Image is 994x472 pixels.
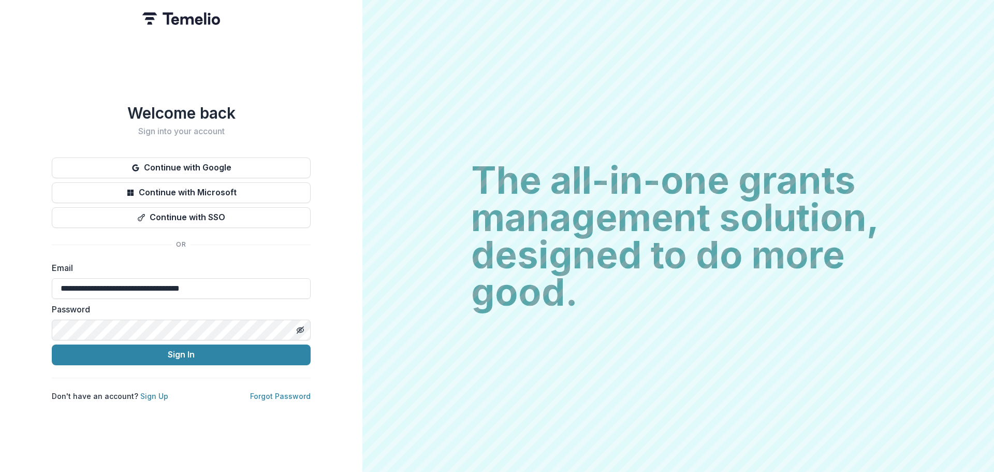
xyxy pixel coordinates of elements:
h1: Welcome back [52,104,311,122]
button: Sign In [52,345,311,365]
button: Continue with SSO [52,207,311,228]
button: Continue with Google [52,158,311,178]
label: Email [52,262,304,274]
a: Sign Up [140,392,168,401]
h2: Sign into your account [52,126,311,136]
button: Continue with Microsoft [52,182,311,203]
a: Forgot Password [250,392,311,401]
p: Don't have an account? [52,391,168,402]
img: Temelio [142,12,220,25]
label: Password [52,303,304,316]
button: Toggle password visibility [292,322,309,338]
